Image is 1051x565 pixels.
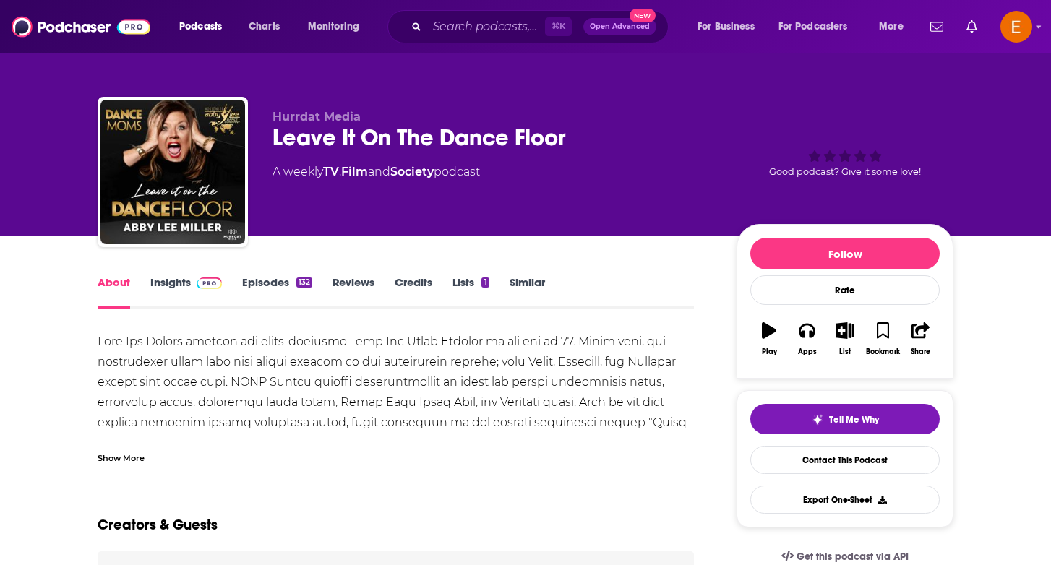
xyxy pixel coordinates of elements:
[242,275,312,309] a: Episodes132
[864,313,901,365] button: Bookmark
[197,277,222,289] img: Podchaser Pro
[452,275,489,309] a: Lists1
[798,348,817,356] div: Apps
[12,13,150,40] img: Podchaser - Follow, Share and Rate Podcasts
[401,10,682,43] div: Search podcasts, credits, & more...
[762,348,777,356] div: Play
[902,313,940,365] button: Share
[298,15,378,38] button: open menu
[778,17,848,37] span: For Podcasters
[583,18,656,35] button: Open AdvancedNew
[590,23,650,30] span: Open Advanced
[341,165,368,178] a: Film
[750,275,940,305] div: Rate
[368,165,390,178] span: and
[239,15,288,38] a: Charts
[296,277,312,288] div: 132
[273,110,361,124] span: Hurrdat Media
[179,17,222,37] span: Podcasts
[698,17,755,37] span: For Business
[481,277,489,288] div: 1
[797,551,909,563] span: Get this podcast via API
[545,17,572,36] span: ⌘ K
[395,275,432,309] a: Credits
[866,348,900,356] div: Bookmark
[769,15,869,38] button: open menu
[1000,11,1032,43] img: User Profile
[750,486,940,514] button: Export One-Sheet
[826,313,864,365] button: List
[390,165,434,178] a: Society
[911,348,930,356] div: Share
[339,165,341,178] span: ,
[750,446,940,474] a: Contact This Podcast
[1000,11,1032,43] span: Logged in as emilymorris
[750,404,940,434] button: tell me why sparkleTell Me Why
[323,165,339,178] a: TV
[169,15,241,38] button: open menu
[510,275,545,309] a: Similar
[750,313,788,365] button: Play
[333,275,374,309] a: Reviews
[961,14,983,39] a: Show notifications dropdown
[308,17,359,37] span: Monitoring
[249,17,280,37] span: Charts
[769,166,921,177] span: Good podcast? Give it some love!
[839,348,851,356] div: List
[829,414,879,426] span: Tell Me Why
[879,17,904,37] span: More
[630,9,656,22] span: New
[427,15,545,38] input: Search podcasts, credits, & more...
[869,15,922,38] button: open menu
[100,100,245,244] img: Leave It On The Dance Floor
[812,414,823,426] img: tell me why sparkle
[98,516,218,534] h2: Creators & Guests
[687,15,773,38] button: open menu
[737,110,953,199] div: Good podcast? Give it some love!
[273,163,480,181] div: A weekly podcast
[150,275,222,309] a: InsightsPodchaser Pro
[788,313,825,365] button: Apps
[1000,11,1032,43] button: Show profile menu
[925,14,949,39] a: Show notifications dropdown
[750,238,940,269] button: Follow
[98,275,130,309] a: About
